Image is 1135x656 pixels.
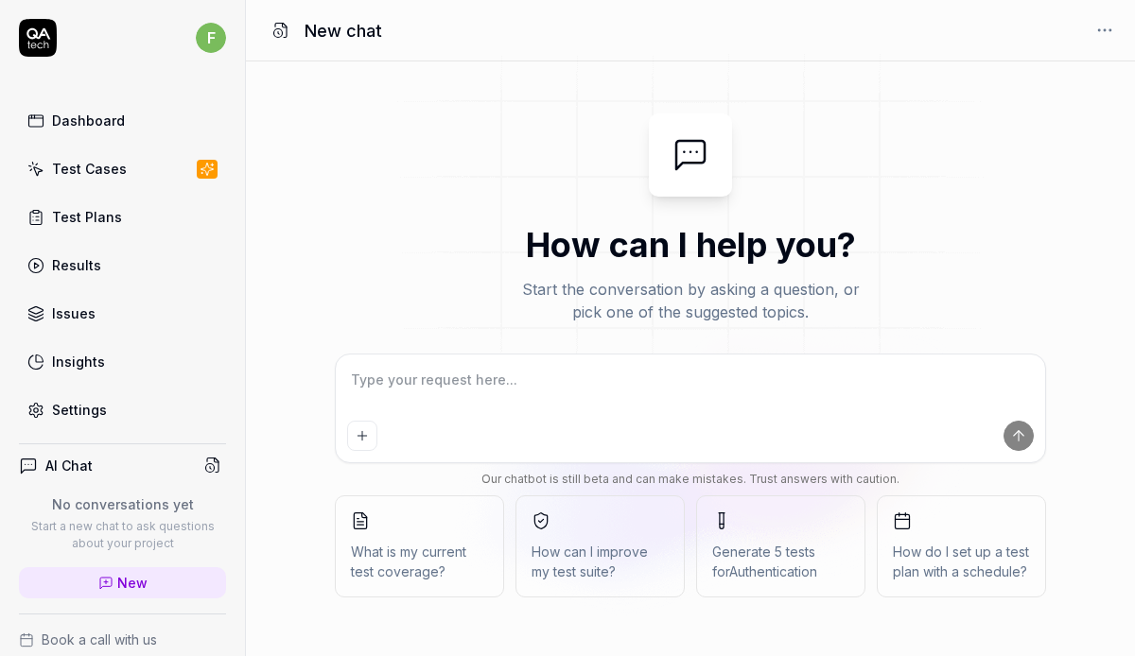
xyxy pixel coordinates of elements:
div: Issues [52,303,96,323]
span: How do I set up a test plan with a schedule? [893,542,1030,581]
span: New [117,573,148,593]
a: Settings [19,391,226,428]
div: Test Plans [52,207,122,227]
div: Dashboard [52,111,125,130]
div: Settings [52,400,107,420]
button: f [196,19,226,57]
a: New [19,567,226,598]
p: No conversations yet [19,494,226,514]
span: Generate 5 tests for Authentication [712,544,817,579]
a: Book a call with us [19,630,226,649]
p: Start a new chat to ask questions about your project [19,518,226,552]
div: Insights [52,352,105,371]
a: Test Plans [19,199,226,235]
button: Add attachment [347,421,377,451]
button: What is my current test coverage? [335,495,504,597]
h4: AI Chat [45,456,93,475]
a: Results [19,247,226,284]
span: How can I improve my test suite? [532,542,669,581]
div: Our chatbot is still beta and can make mistakes. Trust answers with caution. [335,471,1046,488]
span: Book a call with us [42,630,157,649]
a: Insights [19,343,226,380]
a: Dashboard [19,102,226,139]
div: Results [52,255,101,275]
h1: New chat [305,18,382,43]
div: Test Cases [52,159,127,179]
a: Test Cases [19,150,226,187]
button: How can I improve my test suite? [515,495,685,597]
button: How do I set up a test plan with a schedule? [877,495,1046,597]
button: Generate 5 tests forAuthentication [696,495,865,597]
span: What is my current test coverage? [351,542,488,581]
span: f [196,23,226,53]
a: Issues [19,295,226,332]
